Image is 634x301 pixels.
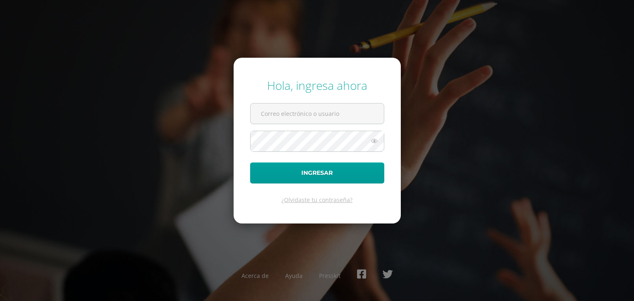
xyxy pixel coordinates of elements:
input: Correo electrónico o usuario [251,103,384,124]
a: ¿Olvidaste tu contraseña? [282,196,352,204]
button: Ingresar [250,162,384,183]
div: Hola, ingresa ahora [250,78,384,93]
a: Ayuda [285,272,303,280]
a: Presskit [319,272,341,280]
a: Acerca de [241,272,269,280]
